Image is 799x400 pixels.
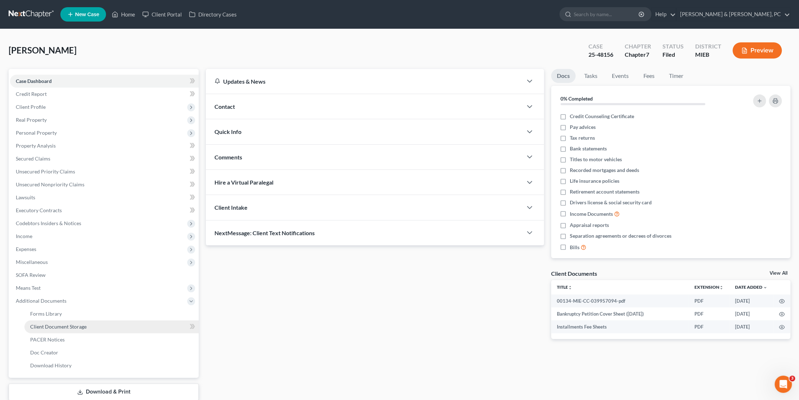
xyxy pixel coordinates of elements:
[16,78,52,84] span: Case Dashboard
[10,165,199,178] a: Unsecured Priority Claims
[570,134,595,141] span: Tax returns
[570,210,613,218] span: Income Documents
[570,124,596,131] span: Pay advices
[775,376,792,393] iframe: Intercom live chat
[570,222,609,229] span: Appraisal reports
[676,8,790,21] a: [PERSON_NAME] & [PERSON_NAME], PC
[16,168,75,175] span: Unsecured Priority Claims
[652,8,676,21] a: Help
[770,271,788,276] a: View All
[10,75,199,88] a: Case Dashboard
[663,69,689,83] a: Timer
[551,307,689,320] td: Bankruptcy Petition Cover Sheet ([DATE])
[689,320,729,333] td: PDF
[214,128,241,135] span: Quick Info
[10,178,199,191] a: Unsecured Nonpriority Claims
[551,320,689,333] td: Installments Fee Sheets
[16,220,81,226] span: Codebtors Insiders & Notices
[570,167,639,174] span: Recorded mortgages and deeds
[30,324,87,330] span: Client Document Storage
[625,51,651,59] div: Chapter
[662,42,684,51] div: Status
[16,194,35,200] span: Lawsuits
[16,181,84,187] span: Unsecured Nonpriority Claims
[719,285,724,290] i: unfold_more
[570,188,639,195] span: Retirement account statements
[574,8,639,21] input: Search by name...
[570,177,619,185] span: Life insurance policies
[689,307,729,320] td: PDF
[214,154,242,161] span: Comments
[16,285,41,291] span: Means Test
[551,294,689,307] td: 00134-MIE-CC-039957094-pdf
[560,96,593,102] strong: 0% Completed
[108,8,139,21] a: Home
[24,346,199,359] a: Doc Creator
[214,204,248,211] span: Client Intake
[570,113,634,120] span: Credit Counseling Certificate
[570,244,579,251] span: Bills
[551,270,597,277] div: Client Documents
[16,207,62,213] span: Executory Contracts
[646,51,649,58] span: 7
[570,232,671,239] span: Separation agreements or decrees of divorces
[695,51,721,59] div: MIEB
[214,103,235,110] span: Contact
[24,333,199,346] a: PACER Notices
[557,284,572,290] a: Titleunfold_more
[214,78,514,85] div: Updates & News
[24,359,199,372] a: Download History
[9,45,77,55] span: [PERSON_NAME]
[625,42,651,51] div: Chapter
[16,298,66,304] span: Additional Documents
[588,51,613,59] div: 25-48156
[24,307,199,320] a: Forms Library
[729,320,773,333] td: [DATE]
[733,42,782,59] button: Preview
[568,285,572,290] i: unfold_more
[10,139,199,152] a: Property Analysis
[16,259,48,265] span: Miscellaneous
[185,8,240,21] a: Directory Cases
[729,307,773,320] td: [DATE]
[10,88,199,101] a: Credit Report
[16,91,47,97] span: Credit Report
[735,284,767,290] a: Date Added expand_more
[763,285,767,290] i: expand_more
[16,272,46,278] span: SOFA Review
[578,69,603,83] a: Tasks
[551,69,576,83] a: Docs
[75,12,99,17] span: New Case
[214,179,273,186] span: Hire a Virtual Paralegal
[16,117,47,123] span: Real Property
[694,284,724,290] a: Extensionunfold_more
[16,246,36,252] span: Expenses
[570,199,652,206] span: Drivers license & social security card
[10,269,199,282] a: SOFA Review
[214,229,315,236] span: NextMessage: Client Text Notifications
[139,8,185,21] a: Client Portal
[30,311,62,317] span: Forms Library
[10,191,199,204] a: Lawsuits
[689,294,729,307] td: PDF
[16,233,32,239] span: Income
[637,69,660,83] a: Fees
[662,51,684,59] div: Filed
[24,320,199,333] a: Client Document Storage
[570,145,607,152] span: Bank statements
[30,362,71,368] span: Download History
[16,104,46,110] span: Client Profile
[10,152,199,165] a: Secured Claims
[10,204,199,217] a: Executory Contracts
[588,42,613,51] div: Case
[606,69,634,83] a: Events
[16,130,57,136] span: Personal Property
[570,156,622,163] span: Titles to motor vehicles
[695,42,721,51] div: District
[16,143,56,149] span: Property Analysis
[729,294,773,307] td: [DATE]
[789,376,795,381] span: 3
[30,336,65,343] span: PACER Notices
[30,349,58,355] span: Doc Creator
[16,155,50,162] span: Secured Claims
